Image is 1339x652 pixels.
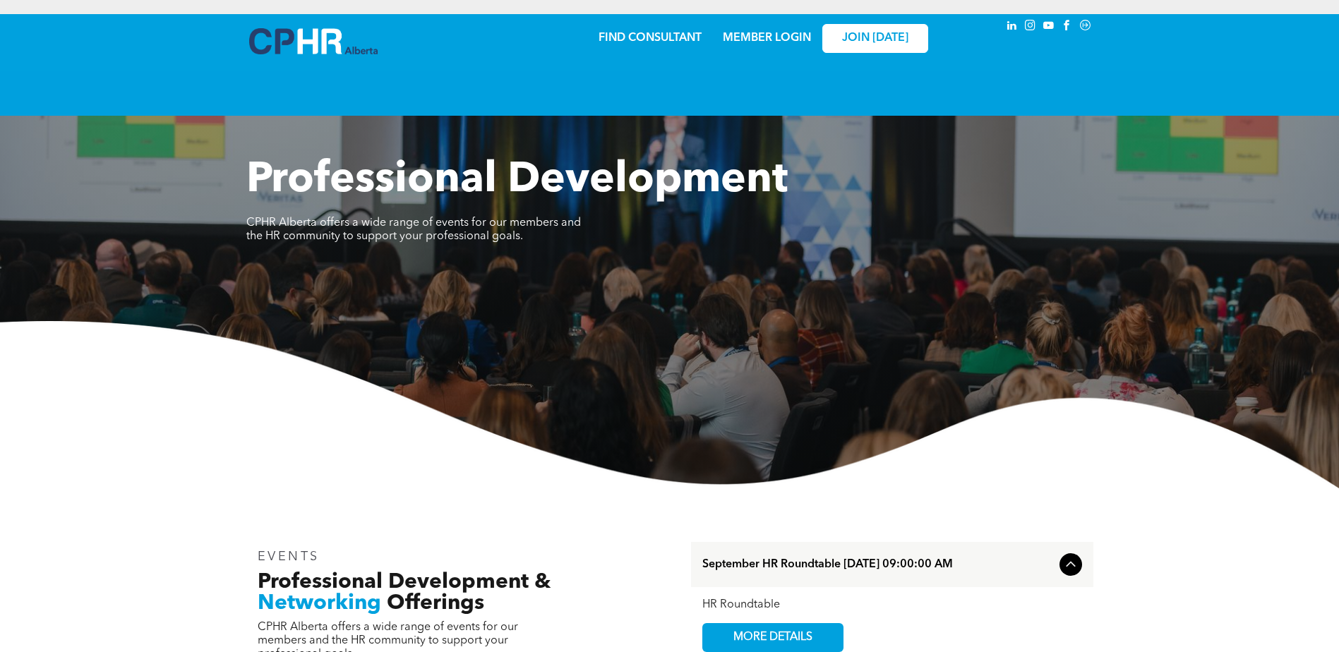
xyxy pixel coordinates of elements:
[1004,18,1020,37] a: linkedin
[723,32,811,44] a: MEMBER LOGIN
[1023,18,1038,37] a: instagram
[258,572,551,593] span: Professional Development &
[822,24,928,53] a: JOIN [DATE]
[717,624,829,651] span: MORE DETAILS
[842,32,908,45] span: JOIN [DATE]
[599,32,702,44] a: FIND CONSULTANT
[1041,18,1057,37] a: youtube
[246,217,581,242] span: CPHR Alberta offers a wide range of events for our members and the HR community to support your p...
[1078,18,1093,37] a: Social network
[702,558,1054,572] span: September HR Roundtable [DATE] 09:00:00 AM
[702,623,843,652] a: MORE DETAILS
[702,598,1082,612] div: HR Roundtable
[1059,18,1075,37] a: facebook
[258,593,381,614] span: Networking
[258,550,320,563] span: EVENTS
[387,593,484,614] span: Offerings
[249,28,378,54] img: A blue and white logo for cp alberta
[246,159,788,202] span: Professional Development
